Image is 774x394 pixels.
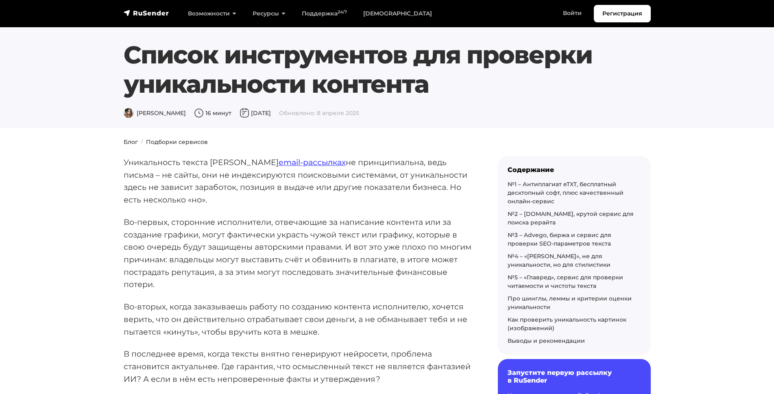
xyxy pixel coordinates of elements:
[508,210,634,226] a: №2 – [DOMAIN_NAME], крутой сервис для поиска рерайта
[194,109,231,117] span: 16 минут
[508,316,626,332] a: Как проверить уникальность картинок (изображений)
[338,9,347,15] sup: 24/7
[124,216,472,291] p: Во-первых, сторонние исполнители, отвечающие за написание контента или за создание графики, могут...
[555,5,590,22] a: Войти
[240,108,249,118] img: Дата публикации
[194,108,204,118] img: Время чтения
[508,337,585,344] a: Выводы и рекомендации
[294,5,355,22] a: Поддержка24/7
[124,348,472,385] p: В последнее время, когда тексты внятно генерируют нейросети, проблема становится актуальнее. Где ...
[138,138,208,146] li: Подборки сервисов
[508,253,610,268] a: №4 – «[PERSON_NAME]», не для уникальности, но для стилистики
[124,40,606,99] h1: Список инструментов для проверки уникальности контента
[355,5,440,22] a: [DEMOGRAPHIC_DATA]
[508,181,624,205] a: №1 – Антиплагиат eTXT, бесплатный десктопный софт, плюс качественный онлайн-сервис
[508,231,611,247] a: №3 – Advego, биржа и сервис для проверки SEO-параметров текста
[180,5,244,22] a: Возможности
[240,109,271,117] span: [DATE]
[279,157,346,167] a: email-рассылках
[124,109,186,117] span: [PERSON_NAME]
[508,369,641,384] h6: Запустите первую рассылку в RuSender
[508,295,632,311] a: Про шинглы, леммы и критерии оценки уникальности
[124,156,472,206] p: Уникальность текста [PERSON_NAME] не принципиальна, ведь письма – не сайты, они не индексируются ...
[508,274,623,290] a: №5 – «Главред», сервис для проверки читаемости и чистоты текста
[508,166,641,174] div: Содержание
[124,9,169,17] img: RuSender
[119,138,656,146] nav: breadcrumb
[124,138,138,146] a: Блог
[594,5,651,22] a: Регистрация
[124,300,472,338] p: Во-вторых, когда заказываешь работу по созданию контента исполнителю, хочется верить, что он дейс...
[279,109,359,117] span: Обновлено: 8 апреля 2025
[244,5,294,22] a: Ресурсы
